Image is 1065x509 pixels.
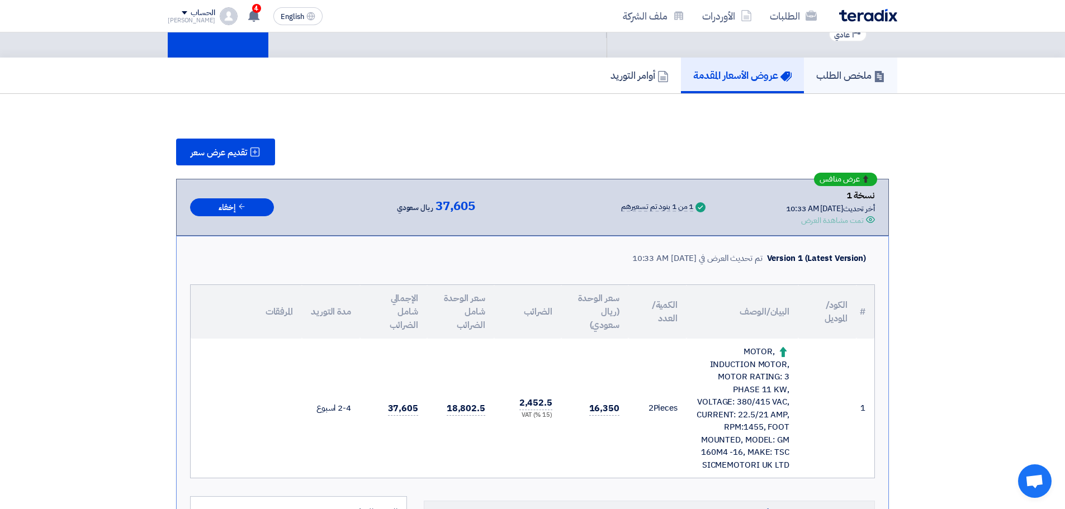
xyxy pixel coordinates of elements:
[786,188,875,203] div: نسخة 1
[397,201,433,215] span: ريال سعودي
[820,175,860,183] span: عرض منافس
[220,7,238,25] img: profile_test.png
[695,345,789,471] div: MOTOR, INDUCTION MOTOR, MOTOR RATING: 3 PHASE 11 KW, VOLTAGE: 380/415 VAC, CURRENT: 22.5/21 AMP, ...
[621,203,693,212] div: 1 من 1 بنود تم تسعيرهم
[503,411,552,420] div: (15 %) VAT
[281,13,304,21] span: English
[589,402,619,416] span: 16,350
[191,8,215,18] div: الحساب
[436,199,475,213] span: 37,605
[767,252,866,265] div: Version 1 (Latest Version)
[856,285,874,339] th: #
[816,69,885,82] h5: ملخص الطلب
[360,285,427,339] th: الإجمالي شامل الضرائب
[649,402,654,414] span: 2
[519,396,552,410] span: 2,452.5
[168,17,215,23] div: [PERSON_NAME]
[273,7,323,25] button: English
[427,285,494,339] th: سعر الوحدة شامل الضرائب
[786,203,875,215] div: أخر تحديث [DATE] 10:33 AM
[1018,464,1052,498] a: Open chat
[834,30,850,40] span: عادي
[252,4,261,13] span: 4
[614,3,693,29] a: ملف الشركة
[494,285,561,339] th: الضرائب
[761,3,826,29] a: الطلبات
[856,339,874,478] td: 1
[804,58,897,93] a: ملخص الطلب
[191,148,247,157] span: تقديم عرض سعر
[190,198,274,217] button: إخفاء
[388,402,418,416] span: 37,605
[632,252,763,265] div: تم تحديث العرض في [DATE] 10:33 AM
[302,339,360,478] td: 2-4 اسبوع
[561,285,628,339] th: سعر الوحدة (ريال سعودي)
[302,285,360,339] th: مدة التوريد
[447,402,485,416] span: 18,802.5
[191,285,302,339] th: المرفقات
[176,139,275,165] button: تقديم عرض سعر
[693,3,761,29] a: الأوردرات
[681,58,804,93] a: عروض الأسعار المقدمة
[798,285,856,339] th: الكود/الموديل
[610,69,669,82] h5: أوامر التوريد
[628,285,687,339] th: الكمية/العدد
[801,215,864,226] div: تمت مشاهدة العرض
[628,339,687,478] td: Pieces
[839,9,897,22] img: Teradix logo
[687,285,798,339] th: البيان/الوصف
[598,58,681,93] a: أوامر التوريد
[693,69,792,82] h5: عروض الأسعار المقدمة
